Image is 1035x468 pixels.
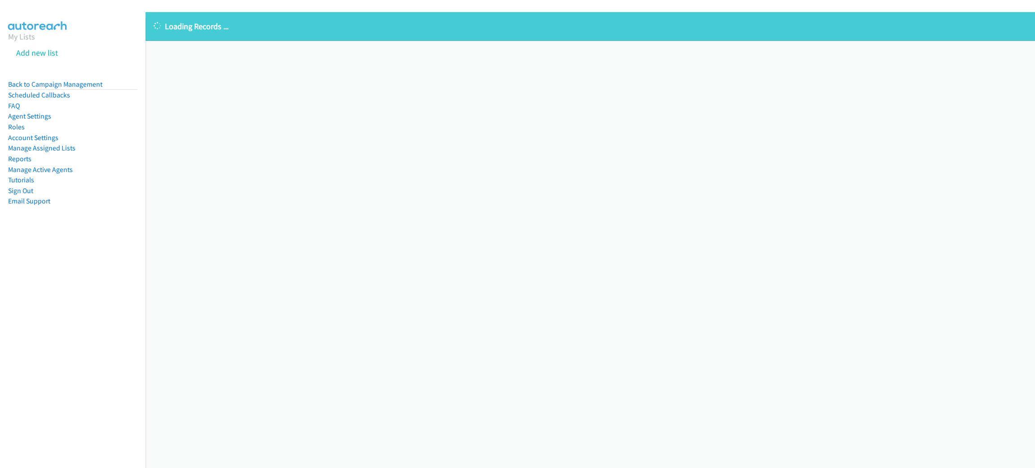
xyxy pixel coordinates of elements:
a: Add new list [16,48,58,58]
a: FAQ [8,102,20,110]
a: Manage Assigned Lists [8,144,75,152]
a: Scheduled Callbacks [8,91,70,99]
a: Reports [8,155,31,163]
a: Account Settings [8,133,58,142]
a: Email Support [8,197,50,205]
a: My Lists [8,31,35,42]
a: Sign Out [8,186,33,195]
a: Back to Campaign Management [8,80,102,88]
a: Tutorials [8,176,34,184]
a: Agent Settings [8,112,51,120]
p: Loading Records ... [154,20,1027,32]
a: Roles [8,123,25,131]
a: Manage Active Agents [8,165,73,174]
